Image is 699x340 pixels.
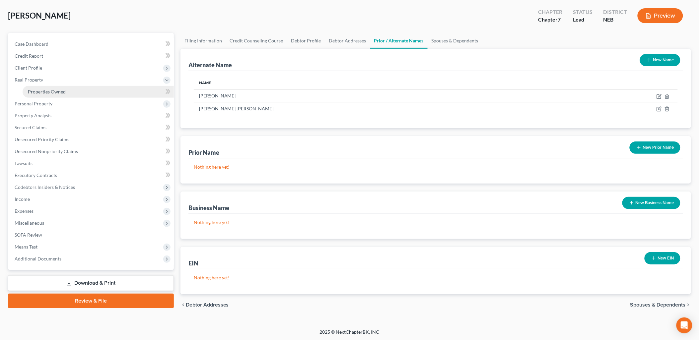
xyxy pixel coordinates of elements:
button: New Business Name [622,197,680,209]
a: Case Dashboard [9,38,174,50]
button: New EIN [645,252,680,264]
p: Nothing here yet! [194,274,678,281]
span: Real Property [15,77,43,83]
span: 7 [558,16,561,23]
td: [PERSON_NAME] [PERSON_NAME] [194,102,563,115]
a: Unsecured Priority Claims [9,134,174,145]
div: Chapter [538,16,562,24]
a: Credit Report [9,50,174,62]
a: Lawsuits [9,157,174,169]
a: Prior / Alternate Names [370,33,428,49]
span: Codebtors Insiders & Notices [15,184,75,190]
div: NEB [603,16,627,24]
span: Personal Property [15,101,52,106]
a: Unsecured Nonpriority Claims [9,145,174,157]
div: District [603,8,627,16]
div: Open Intercom Messenger [676,317,692,333]
button: New Prior Name [630,142,680,154]
span: Lawsuits [15,160,33,166]
div: Status [573,8,593,16]
span: [PERSON_NAME] [8,11,71,20]
button: chevron_left Debtor Addresses [180,302,229,308]
div: Prior Name [188,148,219,156]
div: Lead [573,16,593,24]
a: Spouses & Dependents [428,33,482,49]
td: [PERSON_NAME] [194,89,563,102]
span: Properties Owned [28,89,66,94]
th: Name [194,76,563,89]
span: Unsecured Priority Claims [15,137,69,142]
a: Secured Claims [9,122,174,134]
span: Client Profile [15,65,42,71]
a: Executory Contracts [9,169,174,181]
div: EIN [188,259,198,267]
button: Preview [638,8,683,23]
span: Miscellaneous [15,220,44,226]
span: Case Dashboard [15,41,48,47]
span: Expenses [15,208,34,214]
a: Review & File [8,294,174,308]
a: Credit Counseling Course [226,33,287,49]
div: Alternate Name [188,61,232,69]
span: Income [15,196,30,202]
a: Debtor Addresses [325,33,370,49]
a: Filing Information [180,33,226,49]
a: Property Analysis [9,110,174,122]
span: Unsecured Nonpriority Claims [15,148,78,154]
span: Credit Report [15,53,43,59]
span: Property Analysis [15,113,51,118]
span: SOFA Review [15,232,42,238]
span: Debtor Addresses [186,302,229,308]
a: Properties Owned [23,86,174,98]
span: Spouses & Dependents [630,302,686,308]
div: Chapter [538,8,562,16]
span: Secured Claims [15,125,46,130]
p: Nothing here yet! [194,164,678,170]
a: Debtor Profile [287,33,325,49]
a: Download & Print [8,275,174,291]
i: chevron_left [180,302,186,308]
span: Additional Documents [15,256,61,261]
button: New Name [640,54,680,66]
i: chevron_right [686,302,691,308]
a: SOFA Review [9,229,174,241]
button: Spouses & Dependents chevron_right [630,302,691,308]
span: Means Test [15,244,37,250]
p: Nothing here yet! [194,219,678,226]
div: Business Name [188,204,230,212]
span: Executory Contracts [15,172,57,178]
